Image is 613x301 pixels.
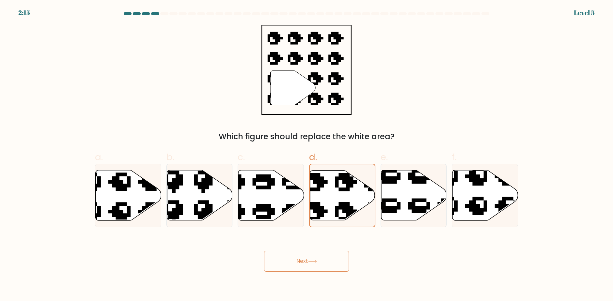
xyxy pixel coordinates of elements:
[95,151,103,163] span: a.
[166,151,174,163] span: b.
[574,8,595,18] div: Level 5
[18,8,30,18] div: 2:15
[452,151,456,163] span: f.
[271,71,315,105] g: "
[264,251,349,272] button: Next
[309,151,317,163] span: d.
[99,131,514,143] div: Which figure should replace the white area?
[238,151,245,163] span: c.
[381,151,388,163] span: e.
